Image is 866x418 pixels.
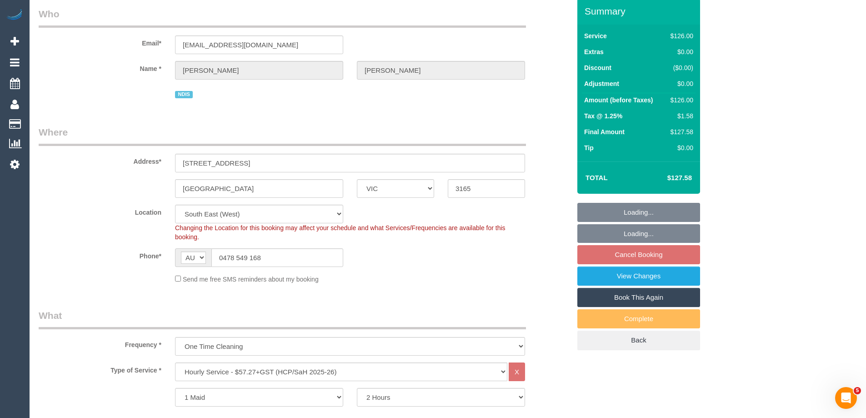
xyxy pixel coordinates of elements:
[577,288,700,307] a: Book This Again
[39,309,526,329] legend: What
[211,248,343,267] input: Phone*
[667,79,693,88] div: $0.00
[667,31,693,40] div: $126.00
[357,61,525,80] input: Last Name*
[585,6,696,16] h3: Summary
[667,127,693,136] div: $127.58
[667,111,693,121] div: $1.58
[667,63,693,72] div: ($0.00)
[584,96,653,105] label: Amount (before Taxes)
[584,111,622,121] label: Tax @ 1.25%
[584,79,619,88] label: Adjustment
[175,91,193,98] span: NDIS
[175,61,343,80] input: First Name*
[39,7,526,28] legend: Who
[577,331,700,350] a: Back
[32,61,168,73] label: Name *
[835,387,857,409] iframe: Intercom live chat
[175,35,343,54] input: Email*
[584,143,594,152] label: Tip
[175,224,506,241] span: Changing the Location for this booking may affect your schedule and what Services/Frequencies are...
[183,276,319,283] span: Send me free SMS reminders about my booking
[584,47,604,56] label: Extras
[584,127,625,136] label: Final Amount
[640,174,692,182] h4: $127.58
[586,174,608,181] strong: Total
[32,248,168,261] label: Phone*
[5,9,24,22] img: Automaid Logo
[32,363,168,375] label: Type of Service *
[584,63,611,72] label: Discount
[448,179,525,198] input: Post Code*
[32,154,168,166] label: Address*
[175,179,343,198] input: Suburb*
[32,337,168,349] label: Frequency *
[667,96,693,105] div: $126.00
[667,47,693,56] div: $0.00
[584,31,607,40] label: Service
[667,143,693,152] div: $0.00
[32,205,168,217] label: Location
[577,267,700,286] a: View Changes
[854,387,861,394] span: 5
[32,35,168,48] label: Email*
[39,126,526,146] legend: Where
